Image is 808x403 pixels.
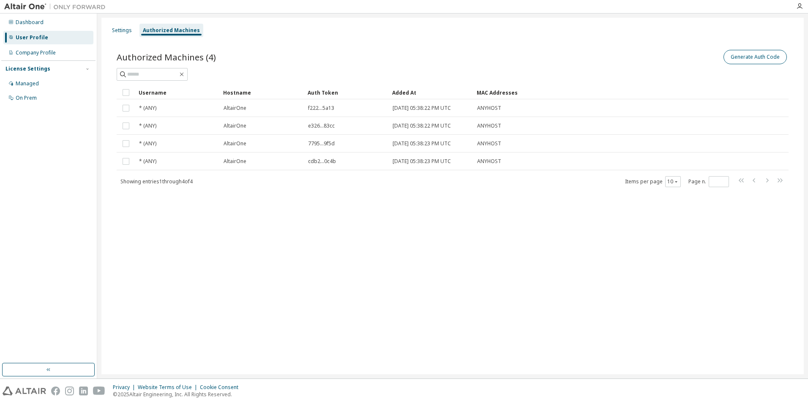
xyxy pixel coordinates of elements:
img: Altair One [4,3,110,11]
div: MAC Addresses [477,86,700,99]
button: 10 [667,178,679,185]
div: Privacy [113,384,138,391]
span: 7795...9f5d [308,140,335,147]
div: Settings [112,27,132,34]
div: Dashboard [16,19,44,26]
span: ANYHOST [477,140,501,147]
span: [DATE] 05:38:22 PM UTC [393,123,451,129]
span: * (ANY) [139,123,156,129]
p: © 2025 Altair Engineering, Inc. All Rights Reserved. [113,391,243,398]
span: Authorized Machines (4) [117,51,216,63]
span: [DATE] 05:38:23 PM UTC [393,158,451,165]
span: e326...83cc [308,123,335,129]
span: cdb2...0c4b [308,158,336,165]
div: User Profile [16,34,48,41]
img: linkedin.svg [79,387,88,395]
span: AltairOne [224,140,246,147]
div: License Settings [5,65,50,72]
img: youtube.svg [93,387,105,395]
span: * (ANY) [139,158,156,165]
span: [DATE] 05:38:23 PM UTC [393,140,451,147]
img: instagram.svg [65,387,74,395]
span: Page n. [688,176,729,187]
div: Hostname [223,86,301,99]
div: Added At [392,86,470,99]
span: AltairOne [224,158,246,165]
span: AltairOne [224,123,246,129]
img: facebook.svg [51,387,60,395]
div: Auth Token [308,86,385,99]
button: Generate Auth Code [723,50,787,64]
div: Website Terms of Use [138,384,200,391]
span: Showing entries 1 through 4 of 4 [120,178,193,185]
span: Items per page [625,176,681,187]
span: ANYHOST [477,105,501,112]
div: Cookie Consent [200,384,243,391]
span: ANYHOST [477,158,501,165]
img: altair_logo.svg [3,387,46,395]
span: f222...5a13 [308,105,334,112]
div: Username [139,86,216,99]
span: * (ANY) [139,140,156,147]
span: AltairOne [224,105,246,112]
div: Managed [16,80,39,87]
span: * (ANY) [139,105,156,112]
div: Authorized Machines [143,27,200,34]
div: On Prem [16,95,37,101]
span: ANYHOST [477,123,501,129]
span: [DATE] 05:38:22 PM UTC [393,105,451,112]
div: Company Profile [16,49,56,56]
